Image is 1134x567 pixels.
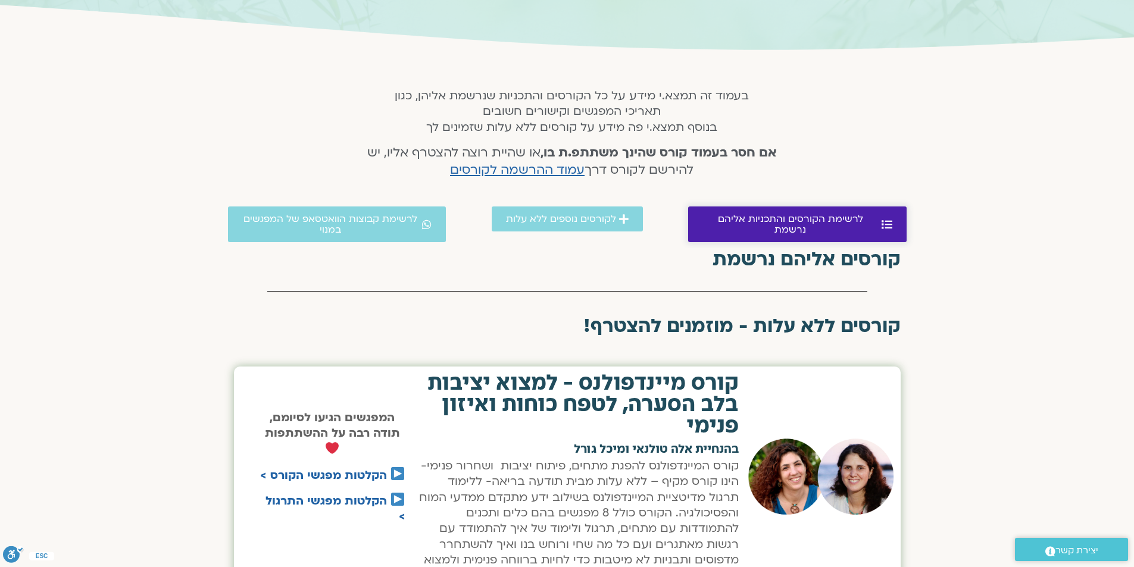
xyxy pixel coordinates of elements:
img: ▶️ [391,467,404,480]
h2: קורס מיינדפולנס - למצוא יציבות בלב הסערה, לטפח כוחות ואיזון פנימי [417,372,739,437]
a: הקלטות מפגשי התרגול > [265,493,405,524]
img: ❤ [326,441,339,455]
a: לרשימת הקורסים והתכניות אליהם נרשמת [688,206,907,242]
a: לרשימת קבוצות הוואטסאפ של המפגשים במנוי [228,206,446,242]
strong: אם חסר בעמוד קורס שהינך משתתפ.ת בו, [541,144,777,161]
h4: או שהיית רוצה להצטרף אליו, יש להירשם לקורס דרך [351,145,792,179]
img: ▶️ [391,493,404,506]
span: לקורסים נוספים ללא עלות [506,214,616,224]
a: לקורסים נוספים ללא עלות [492,206,643,231]
h2: קורסים ללא עלות - מוזמנים להצטרף! [234,315,901,337]
h5: בעמוד זה תמצא.י מידע על כל הקורסים והתכניות שנרשמת אליהן, כגון תאריכי המפגשים וקישורים חשובים בנו... [351,88,792,135]
span: לרשימת קבוצות הוואטסאפ של המפגשים במנוי [242,214,420,235]
span: לרשימת הקורסים והתכניות אליהם נרשמת [702,214,879,235]
a: הקלטות מפגשי הקורס > [260,468,387,483]
strong: המפגשים הגיעו לסיומם, תודה רבה על ההשתתפות [265,410,400,458]
span: יצירת קשר [1055,543,1098,559]
a: יצירת קשר [1015,538,1128,561]
h2: קורסים אליהם נרשמת [234,249,901,270]
h2: בהנחיית אלה טולנאי ומיכל גורל [417,443,739,455]
a: עמוד ההרשמה לקורסים [450,161,585,178]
